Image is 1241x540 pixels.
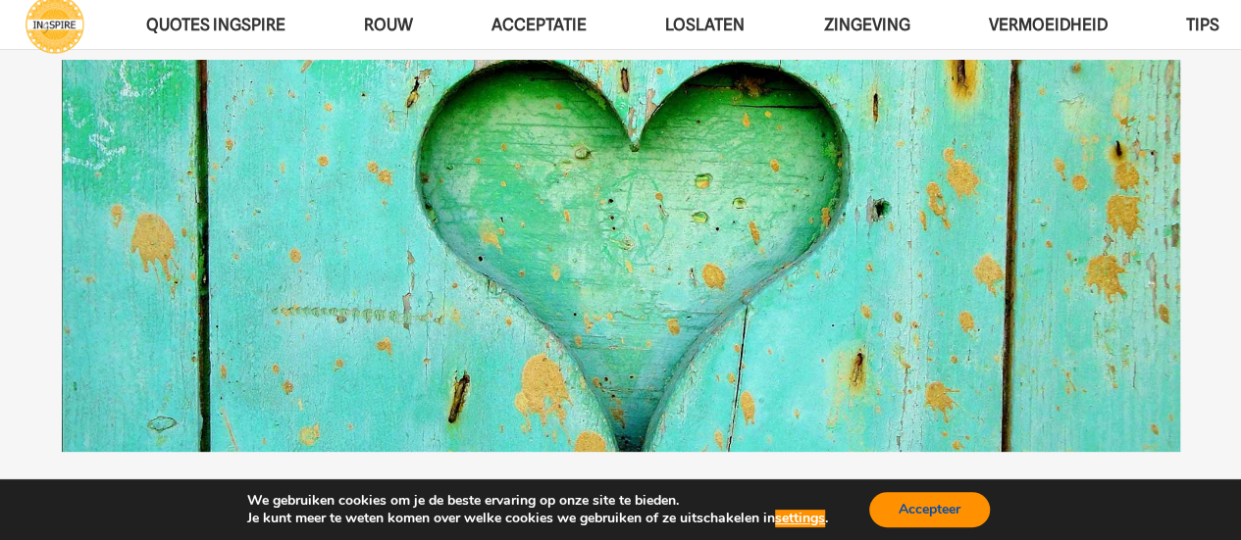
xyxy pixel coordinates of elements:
p: Je kunt meer te weten komen over welke cookies we gebruiken of ze uitschakelen in . [247,510,828,527]
button: settings [775,510,825,527]
span: Acceptatie [491,15,587,34]
p: We gebruiken cookies om je de beste ervaring op onze site te bieden. [247,492,828,510]
span: TIPS [1185,15,1218,34]
img: Mooie woorden over het Hart - www.ingspire.nl [62,60,1180,453]
span: VERMOEIDHEID [988,15,1107,34]
strong: Spreuken over het Hart en gegrepen uit het Hart [62,60,1180,509]
button: Accepteer [869,492,990,527]
span: Zingeving [823,15,909,34]
span: QUOTES INGSPIRE [146,15,285,34]
span: Loslaten [665,15,745,34]
span: ROUW [364,15,413,34]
